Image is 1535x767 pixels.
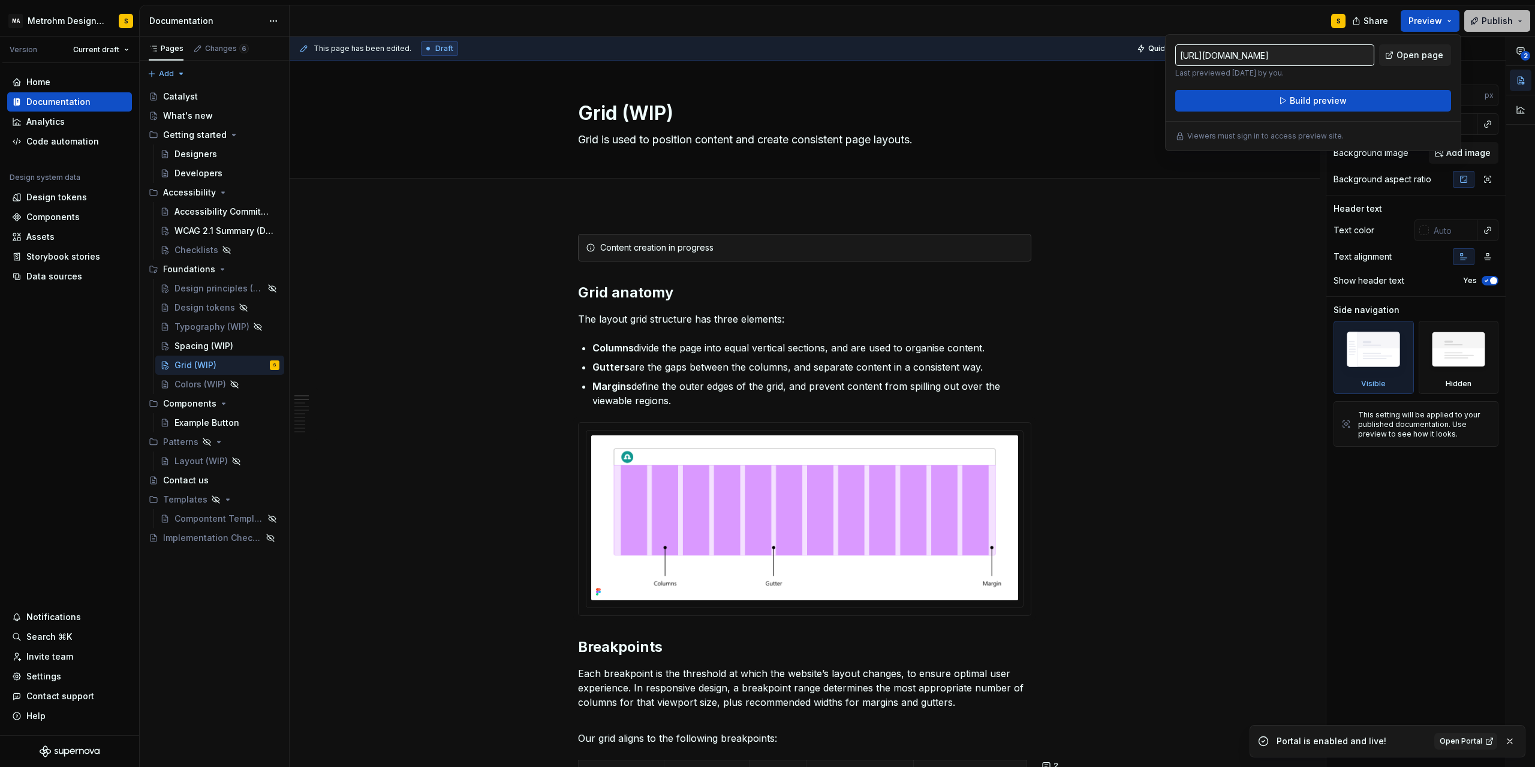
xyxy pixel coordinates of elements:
[7,112,132,131] a: Analytics
[144,528,284,548] a: Implementation Checklist
[1396,49,1443,61] span: Open page
[144,65,189,82] button: Add
[155,279,284,298] a: Design principles (WIP)
[163,263,215,275] div: Foundations
[2,8,137,34] button: MAMetrohm Design SystemS
[163,187,216,198] div: Accessibility
[174,244,218,256] div: Checklists
[155,452,284,471] a: Layout (WIP)
[144,260,284,279] div: Foundations
[26,76,50,88] div: Home
[174,455,228,467] div: Layout (WIP)
[7,92,132,112] a: Documentation
[1334,173,1431,185] div: Background aspect ratio
[163,129,227,141] div: Getting started
[578,637,1031,657] h2: Breakpoints
[576,99,1029,128] textarea: Grid (WIP)
[1334,321,1414,394] div: Visible
[174,225,273,237] div: WCAG 2.1 Summary (Draft)
[1334,147,1408,159] div: Background image
[1464,10,1530,32] button: Publish
[26,116,65,128] div: Analytics
[1482,15,1513,27] span: Publish
[144,106,284,125] a: What's new
[40,745,100,757] svg: Supernova Logo
[592,361,630,373] strong: Gutters
[144,87,284,548] div: Page tree
[1337,16,1341,26] div: S
[163,436,198,448] div: Patterns
[7,73,132,92] a: Home
[144,432,284,452] div: Patterns
[1379,44,1451,66] a: Open page
[155,336,284,356] a: Spacing (WIP)
[273,359,276,371] div: S
[26,690,94,702] div: Contact support
[155,202,284,221] a: Accessibility Commitment (Draft)
[1334,224,1374,236] div: Text color
[174,167,222,179] div: Developers
[7,647,132,666] a: Invite team
[1446,147,1491,159] span: Add image
[1334,275,1404,287] div: Show header text
[592,360,1031,374] p: are the gaps between the columns, and separate content in a consistent way.
[7,132,132,151] a: Code automation
[578,717,1031,745] p: Our grid aligns to the following breakpoints:
[155,317,284,336] a: Typography (WIP)
[26,211,80,223] div: Components
[1148,44,1200,53] span: Quick preview
[163,110,213,122] div: What's new
[155,145,284,164] a: Designers
[174,321,249,333] div: Typography (WIP)
[1438,85,1485,106] input: Auto
[7,188,132,207] a: Design tokens
[600,242,1024,254] div: Content creation in progress
[26,231,55,243] div: Assets
[592,379,1031,408] p: define the outer edges of the grid, and prevent content from spilling out over the viewable regions.
[592,380,631,392] strong: Margins
[1434,733,1497,750] a: Open Portal
[1133,40,1205,57] button: Quick preview
[1334,304,1399,316] div: Side navigation
[174,513,264,525] div: Compontent Template
[73,45,119,55] span: Current draft
[124,16,128,26] div: S
[1364,15,1388,27] span: Share
[163,91,198,103] div: Catalyst
[174,282,264,294] div: Design principles (WIP)
[155,356,284,375] a: Grid (WIP)S
[239,44,249,53] span: 6
[7,207,132,227] a: Components
[10,173,80,182] div: Design system data
[1175,90,1451,112] button: Build preview
[155,509,284,528] a: Compontent Template
[1401,10,1459,32] button: Preview
[155,240,284,260] a: Checklists
[1290,95,1347,107] span: Build preview
[26,611,81,623] div: Notifications
[10,45,37,55] div: Version
[1440,736,1482,746] span: Open Portal
[174,340,233,352] div: Spacing (WIP)
[26,651,73,663] div: Invite team
[1463,276,1477,285] label: Yes
[155,413,284,432] a: Example Button
[174,148,217,160] div: Designers
[7,667,132,686] a: Settings
[144,183,284,202] div: Accessibility
[144,471,284,490] a: Contact us
[144,394,284,413] div: Components
[7,267,132,286] a: Data sources
[1446,379,1471,389] div: Hidden
[174,302,235,314] div: Design tokens
[578,283,1031,302] h2: Grid anatomy
[174,378,226,390] div: Colors (WIP)
[7,227,132,246] a: Assets
[8,14,23,28] div: MA
[1358,410,1491,439] div: This setting will be applied to your published documentation. Use preview to see how it looks.
[26,136,99,148] div: Code automation
[174,417,239,429] div: Example Button
[1429,142,1498,164] button: Add image
[26,96,91,108] div: Documentation
[149,15,263,27] div: Documentation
